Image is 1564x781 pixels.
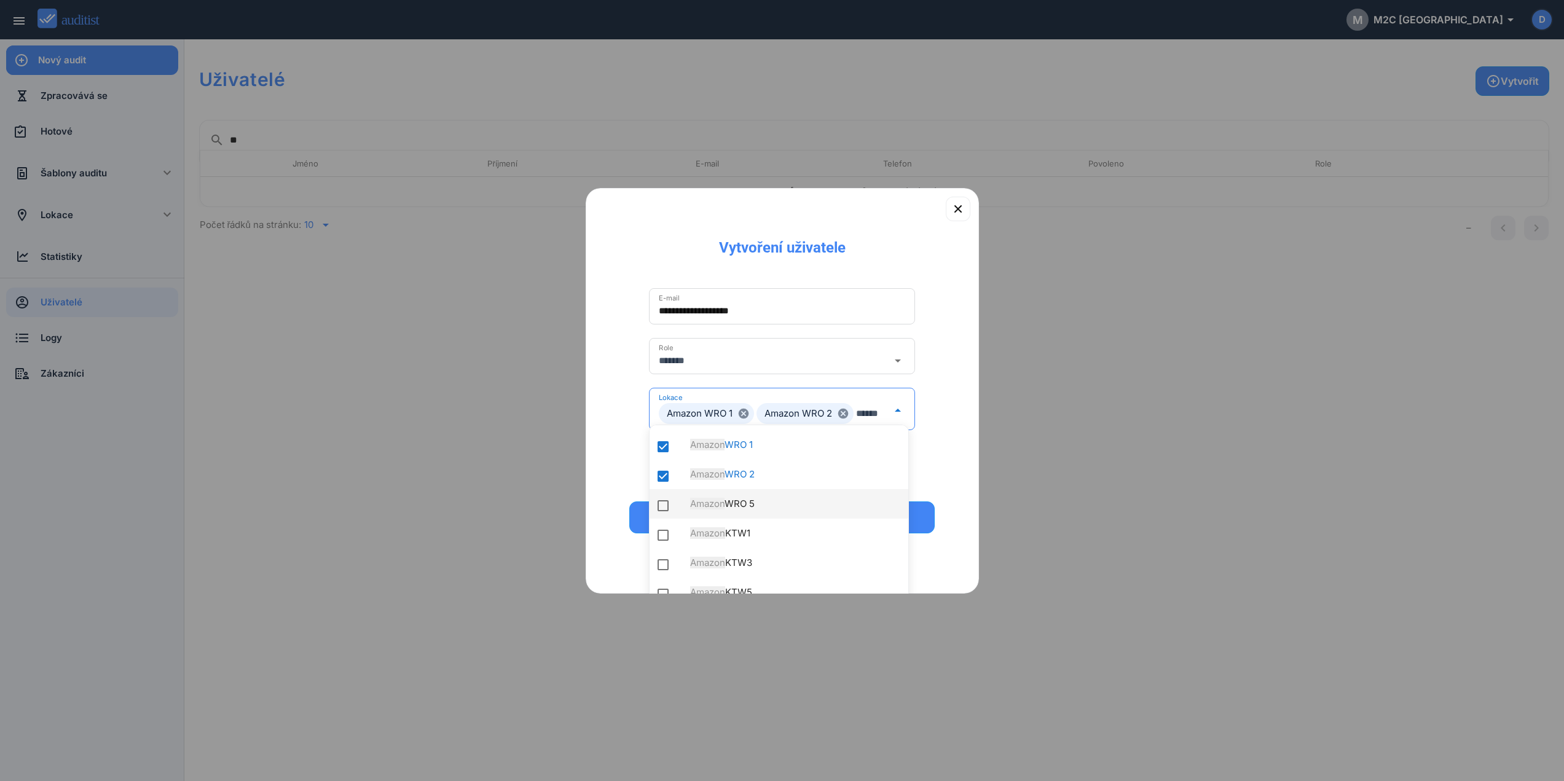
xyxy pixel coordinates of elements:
div: KTW3 [690,555,914,570]
span: Amazon WRO 1 [659,404,753,423]
span: Amazon WRO 2 [757,404,853,423]
div: WRO 1 [690,438,914,452]
span: Amazon [690,557,725,568]
span: Amazon [690,527,725,539]
div: KTW1 [690,526,914,541]
i: arrow_drop_down [890,353,905,368]
span: Amazon [690,498,725,509]
i: cancel [837,407,849,420]
span: Amazon [690,468,725,480]
div: Přidat [645,510,919,525]
input: Lokace [856,404,889,423]
div: WRO 5 [690,496,914,511]
input: Role [659,351,889,371]
span: Amazon [690,439,725,450]
div: WRO 2 [690,467,914,482]
button: Přidat [629,501,935,533]
i: cancel [737,407,750,420]
div: KTW5 [690,585,914,600]
div: Vytvoření uživatele [709,228,855,257]
span: Amazon [690,586,725,598]
i: arrow_drop_down [890,403,905,418]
